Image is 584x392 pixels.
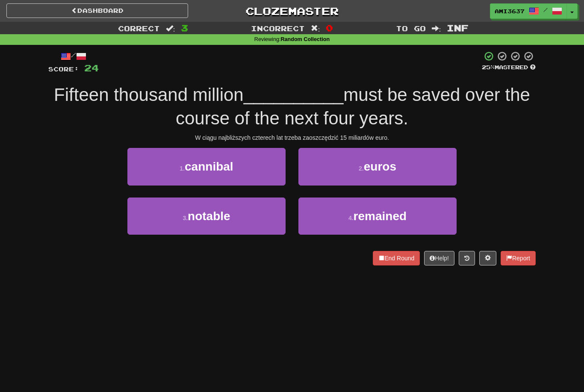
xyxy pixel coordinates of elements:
[48,133,536,142] div: W ciągu najbliższych czterech lat trzeba zaoszczędzić 15 miliardów euro.
[490,3,567,19] a: ami3637 /
[482,64,495,71] span: 25 %
[354,209,407,223] span: remained
[359,165,364,172] small: 2 .
[48,51,99,62] div: /
[396,24,426,32] span: To go
[373,251,420,265] button: End Round
[298,148,457,185] button: 2.euros
[543,7,548,13] span: /
[118,24,160,32] span: Correct
[364,160,396,173] span: euros
[84,62,99,73] span: 24
[127,197,286,235] button: 3.notable
[181,23,188,33] span: 3
[201,3,383,18] a: Clozemaster
[176,85,530,128] span: must be saved over the course of the next four years.
[432,25,441,32] span: :
[183,215,188,221] small: 3 .
[501,251,536,265] button: Report
[48,65,79,73] span: Score:
[447,23,469,33] span: Inf
[244,85,344,105] span: __________
[54,85,244,105] span: Fifteen thousand million
[482,64,536,71] div: Mastered
[188,209,230,223] span: notable
[251,24,305,32] span: Incorrect
[185,160,233,173] span: cannibal
[348,215,354,221] small: 4 .
[311,25,320,32] span: :
[424,251,454,265] button: Help!
[6,3,188,18] a: Dashboard
[298,197,457,235] button: 4.remained
[326,23,333,33] span: 0
[495,7,525,15] span: ami3637
[166,25,175,32] span: :
[459,251,475,265] button: Round history (alt+y)
[280,36,330,42] strong: Random Collection
[180,165,185,172] small: 1 .
[127,148,286,185] button: 1.cannibal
